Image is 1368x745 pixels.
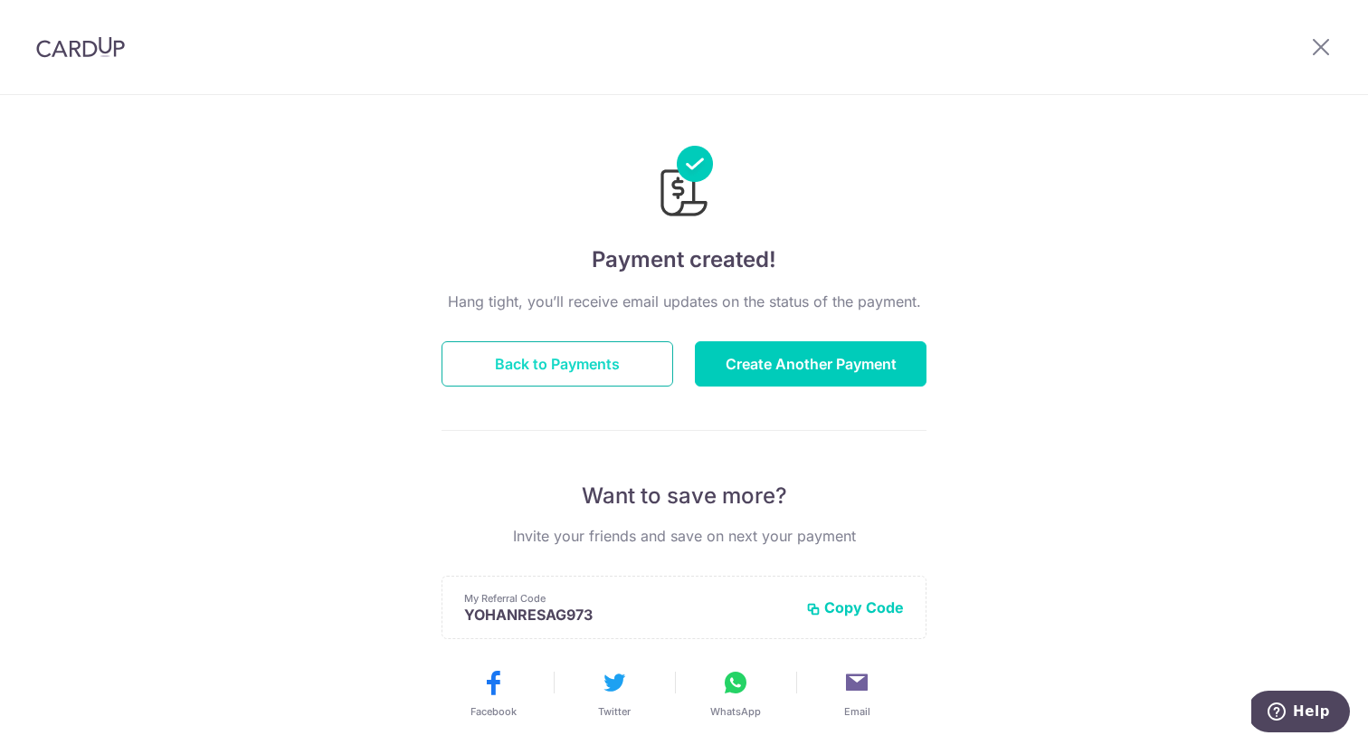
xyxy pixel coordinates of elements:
p: Want to save more? [442,482,926,511]
iframe: Opens a widget where you can find more information [1251,691,1350,736]
p: Invite your friends and save on next your payment [442,525,926,547]
span: Twitter [598,704,631,719]
p: Hang tight, you’ll receive email updates on the status of the payment. [442,291,926,312]
p: YOHANRESAG973 [464,606,792,624]
button: Create Another Payment [695,341,926,387]
img: Payments [655,146,713,222]
img: CardUp [36,36,125,58]
button: WhatsApp [682,668,789,719]
span: Facebook [470,704,517,719]
button: Back to Payments [442,341,673,387]
button: Facebook [440,668,546,719]
button: Email [803,668,910,719]
span: WhatsApp [710,704,761,719]
button: Twitter [561,668,668,719]
button: Copy Code [806,598,904,616]
h4: Payment created! [442,244,926,276]
p: My Referral Code [464,591,792,606]
span: Email [844,704,870,719]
